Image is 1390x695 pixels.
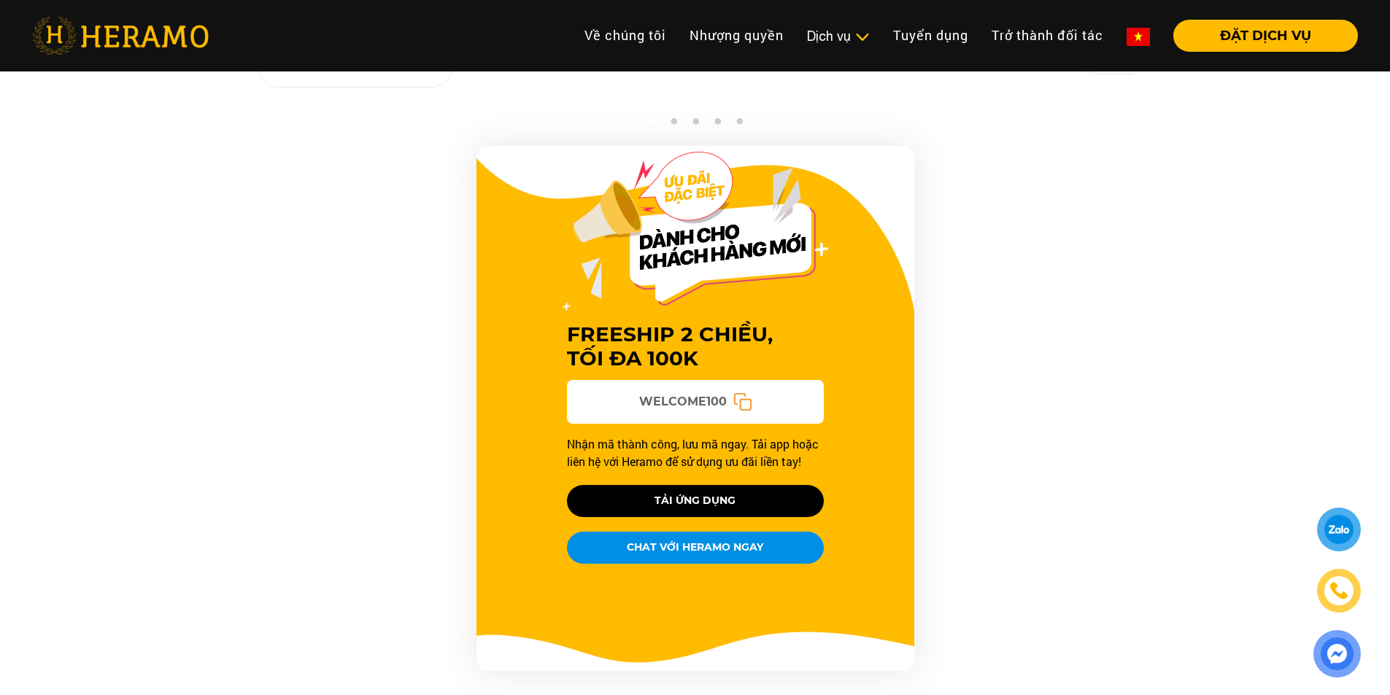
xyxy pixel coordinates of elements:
[710,117,725,132] button: 4
[688,117,703,132] button: 3
[1173,20,1358,52] button: ĐẶT DỊCH VỤ
[1127,28,1150,46] img: vn-flag.png
[666,117,681,132] button: 2
[732,117,746,132] button: 5
[854,30,870,44] img: subToggleIcon
[567,322,824,371] h3: FREESHIP 2 CHIỀU, TỐI ĐA 100K
[1319,571,1359,610] a: phone-icon
[567,485,824,517] button: TẢI ỨNG DỤNG
[32,17,209,55] img: heramo-logo.png
[980,20,1115,51] a: Trở thành đối tác
[644,117,659,132] button: 1
[573,20,678,51] a: Về chúng tôi
[567,532,824,564] button: CHAT VỚI HERAMO NGAY
[881,20,980,51] a: Tuyển dụng
[639,393,727,411] span: WELCOME100
[807,26,870,46] div: Dịch vụ
[563,152,828,311] img: Offer Header
[1162,29,1358,42] a: ĐẶT DỊCH VỤ
[1331,583,1348,599] img: phone-icon
[678,20,795,51] a: Nhượng quyền
[567,435,824,470] p: Nhận mã thành công, lưu mã ngay. Tải app hoặc liên hệ với Heramo để sử dụng ưu đãi liền tay!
